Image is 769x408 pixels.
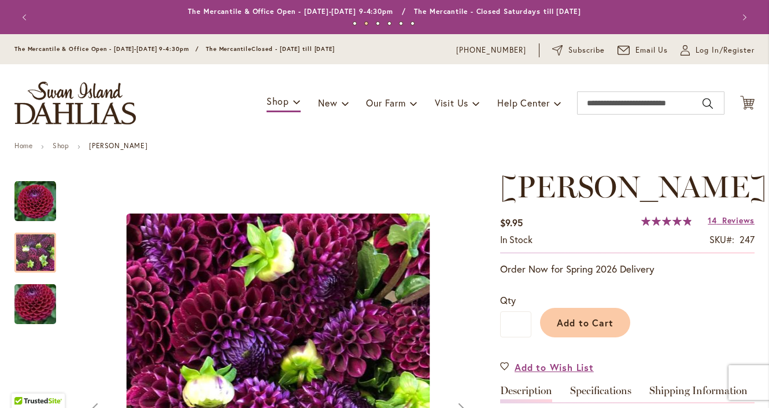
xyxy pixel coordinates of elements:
strong: SKU [709,233,734,245]
a: Shipping Information [649,385,748,402]
span: [PERSON_NAME] [500,168,767,205]
p: Order Now for Spring 2026 Delivery [500,262,755,276]
span: Log In/Register [696,45,755,56]
div: 247 [740,233,755,247]
div: Availability [500,233,533,247]
a: 14 Reviews [708,215,755,226]
button: 5 of 6 [399,21,403,25]
a: Shop [53,141,69,150]
img: Ivanetti [14,181,56,222]
div: 97% [641,216,692,226]
a: Subscribe [552,45,605,56]
span: 14 [708,215,716,226]
span: $9.95 [500,216,523,229]
span: Email Us [635,45,668,56]
span: Visit Us [435,97,468,109]
span: Add to Wish List [515,361,594,374]
span: In stock [500,233,533,245]
span: Reviews [722,215,755,226]
span: Add to Cart [557,317,614,329]
span: Qty [500,294,516,306]
span: Closed - [DATE] till [DATE] [252,45,335,53]
a: Add to Wish List [500,361,594,374]
div: IVANETTI [14,273,56,324]
a: Email Us [618,45,668,56]
strong: [PERSON_NAME] [89,141,147,150]
button: 4 of 6 [387,21,391,25]
button: Next [731,6,755,29]
span: The Mercantile & Office Open - [DATE]-[DATE] 9-4:30pm / The Mercantile [14,45,252,53]
span: Subscribe [568,45,605,56]
button: 3 of 6 [376,21,380,25]
span: Help Center [497,97,550,109]
a: Specifications [570,385,631,402]
span: Shop [267,95,289,107]
span: New [318,97,337,109]
a: The Mercantile & Office Open - [DATE]-[DATE] 9-4:30pm / The Mercantile - Closed Saturdays till [D... [188,7,581,16]
button: 1 of 6 [353,21,357,25]
button: 6 of 6 [411,21,415,25]
a: Description [500,385,552,402]
div: Ivanetti [14,170,68,221]
iframe: Launch Accessibility Center [9,367,41,399]
span: Our Farm [366,97,405,109]
button: 2 of 6 [364,21,368,25]
button: Previous [14,6,38,29]
a: Home [14,141,32,150]
a: store logo [14,82,136,124]
button: Add to Cart [540,308,630,337]
a: [PHONE_NUMBER] [456,45,526,56]
a: Log In/Register [681,45,755,56]
div: IVANETTI [14,221,68,273]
